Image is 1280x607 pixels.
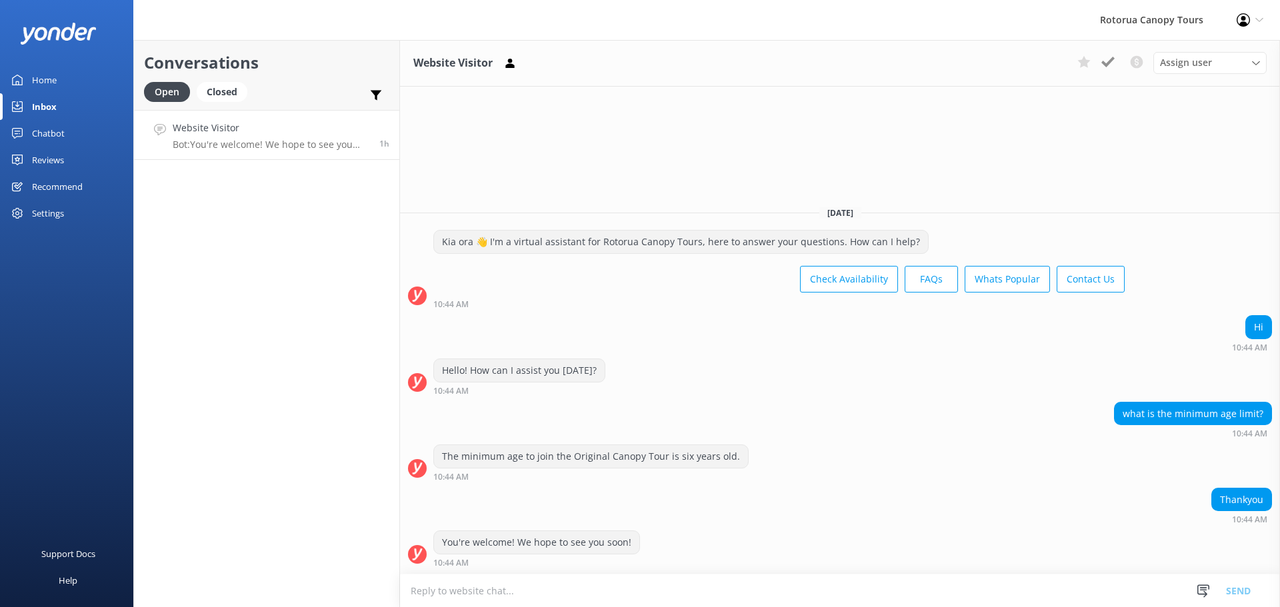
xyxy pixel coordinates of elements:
[1115,402,1271,425] div: what is the minimum age limit?
[433,386,605,395] div: Oct 04 2025 10:44am (UTC +13:00) Pacific/Auckland
[433,559,469,567] strong: 10:44 AM
[32,147,64,173] div: Reviews
[1232,342,1272,352] div: Oct 04 2025 10:44am (UTC +13:00) Pacific/Auckland
[379,138,389,149] span: Oct 04 2025 10:44am (UTC +13:00) Pacific/Auckland
[32,200,64,227] div: Settings
[173,139,369,151] p: Bot: You're welcome! We hope to see you soon!
[433,301,469,308] strong: 10:44 AM
[20,23,97,45] img: yonder-white-logo.png
[32,67,57,93] div: Home
[433,299,1125,308] div: Oct 04 2025 10:44am (UTC +13:00) Pacific/Auckland
[144,50,389,75] h2: Conversations
[434,445,748,468] div: The minimum age to join the Original Canopy Tour is six years old.
[800,266,898,293] button: Check Availability
[433,387,469,395] strong: 10:44 AM
[1212,488,1271,511] div: Thankyou
[819,207,861,219] span: [DATE]
[965,266,1050,293] button: Whats Popular
[41,540,95,567] div: Support Docs
[434,531,639,554] div: You're welcome! We hope to see you soon!
[144,82,190,102] div: Open
[1246,316,1271,338] div: Hi
[413,55,493,72] h3: Website Visitor
[433,472,749,481] div: Oct 04 2025 10:44am (UTC +13:00) Pacific/Auckland
[134,110,399,160] a: Website VisitorBot:You're welcome! We hope to see you soon!1h
[173,121,369,135] h4: Website Visitor
[144,84,197,99] a: Open
[32,120,65,147] div: Chatbot
[1211,514,1272,524] div: Oct 04 2025 10:44am (UTC +13:00) Pacific/Auckland
[197,84,254,99] a: Closed
[32,93,57,120] div: Inbox
[434,359,605,382] div: Hello! How can I assist you [DATE]?
[197,82,247,102] div: Closed
[1114,428,1272,438] div: Oct 04 2025 10:44am (UTC +13:00) Pacific/Auckland
[1232,430,1267,438] strong: 10:44 AM
[1057,266,1125,293] button: Contact Us
[433,558,640,567] div: Oct 04 2025 10:44am (UTC +13:00) Pacific/Auckland
[433,473,469,481] strong: 10:44 AM
[905,266,958,293] button: FAQs
[59,567,77,594] div: Help
[1232,516,1267,524] strong: 10:44 AM
[434,231,928,253] div: Kia ora 👋 I'm a virtual assistant for Rotorua Canopy Tours, here to answer your questions. How ca...
[1160,55,1212,70] span: Assign user
[32,173,83,200] div: Recommend
[1153,52,1267,73] div: Assign User
[1232,344,1267,352] strong: 10:44 AM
